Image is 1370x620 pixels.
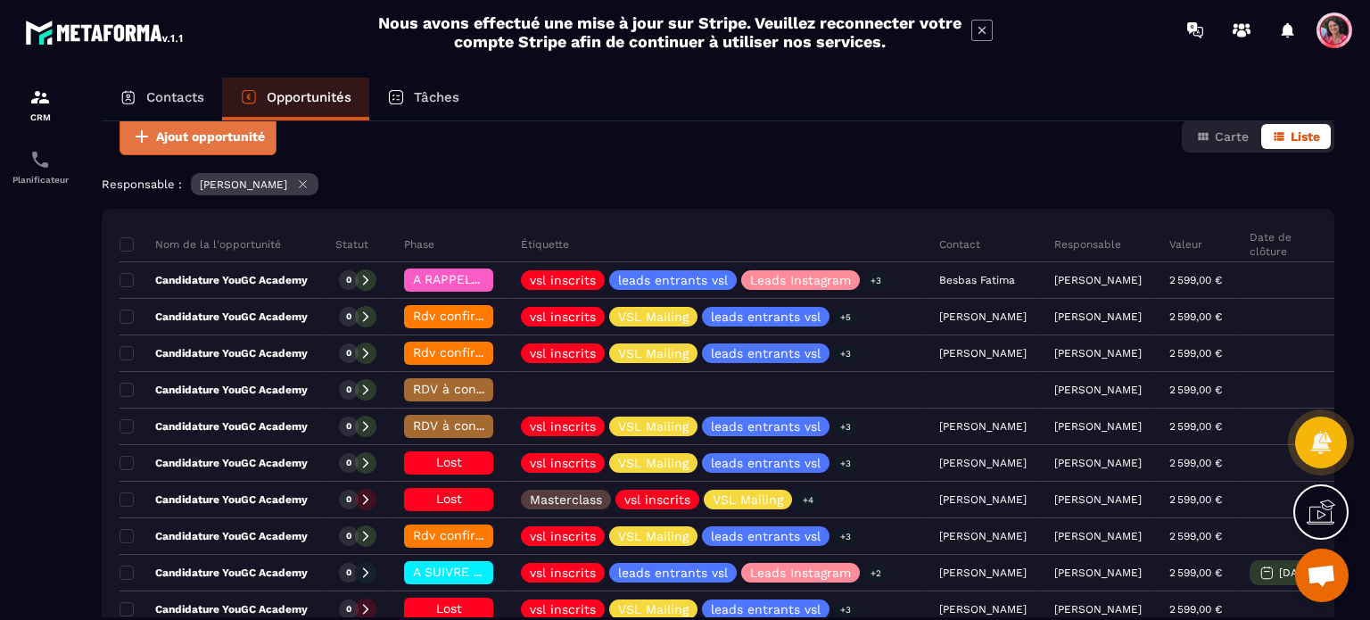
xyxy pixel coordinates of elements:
p: 0 [346,420,351,433]
a: schedulerschedulerPlanificateur [4,136,76,198]
p: 0 [346,347,351,360]
p: 2 599,00 € [1169,347,1222,360]
p: [PERSON_NAME] [1054,457,1142,469]
p: [PERSON_NAME] [1054,493,1142,506]
p: Candidature YouGC Academy [120,310,308,324]
button: Ajout opportunité [120,118,276,155]
p: 2 599,00 € [1169,530,1222,542]
p: +3 [834,344,857,363]
p: CRM [4,112,76,122]
p: leads entrants vsl [711,347,821,360]
span: Ajout opportunité [156,128,265,145]
p: [PERSON_NAME] [1054,603,1142,616]
p: [PERSON_NAME] [1054,274,1142,286]
p: VSL Mailing [618,420,689,433]
p: leads entrants vsl [711,457,821,469]
p: VSL Mailing [618,310,689,323]
p: vsl inscrits [530,310,596,323]
p: Tâches [414,89,459,105]
p: +3 [864,271,887,290]
p: vsl inscrits [530,530,596,542]
p: Candidature YouGC Academy [120,273,308,287]
span: A SUIVRE ⏳ [413,565,489,579]
p: leads entrants vsl [711,420,821,433]
p: 0 [346,274,351,286]
p: +3 [834,527,857,546]
img: formation [29,87,51,108]
p: Opportunités [267,89,351,105]
p: 2 599,00 € [1169,384,1222,396]
p: +5 [834,308,857,327]
p: +3 [834,600,857,619]
p: [PERSON_NAME] [1054,566,1142,579]
p: leads entrants vsl [618,566,728,579]
p: Candidature YouGC Academy [120,346,308,360]
div: Ouvrir le chat [1295,549,1349,602]
p: Planificateur [4,175,76,185]
p: Leads Instagram [750,274,851,286]
p: Étiquette [521,237,569,252]
p: vsl inscrits [530,274,596,286]
p: Nom de la l'opportunité [120,237,281,252]
p: Contact [939,237,980,252]
p: [PERSON_NAME] [1054,384,1142,396]
p: vsl inscrits [530,420,596,433]
p: vsl inscrits [530,457,596,469]
p: 2 599,00 € [1169,420,1222,433]
span: RDV à conf. A RAPPELER [413,418,563,433]
p: VSL Mailing [713,493,783,506]
p: [PERSON_NAME] [1054,530,1142,542]
a: Contacts [102,78,222,120]
p: leads entrants vsl [618,274,728,286]
img: logo [25,16,186,48]
a: formationformationCRM [4,73,76,136]
p: Candidature YouGC Academy [120,383,308,397]
button: Carte [1185,124,1259,149]
p: VSL Mailing [618,457,689,469]
p: 0 [346,384,351,396]
p: leads entrants vsl [711,310,821,323]
p: Candidature YouGC Academy [120,492,308,507]
p: [PERSON_NAME] [1054,310,1142,323]
p: 2 599,00 € [1169,457,1222,469]
p: Leads Instagram [750,566,851,579]
img: scheduler [29,149,51,170]
p: Date de clôture [1250,230,1323,259]
span: RDV à conf. A RAPPELER [413,382,563,396]
p: 2 599,00 € [1169,310,1222,323]
p: +3 [834,454,857,473]
p: leads entrants vsl [711,530,821,542]
p: vsl inscrits [624,493,690,506]
p: 2 599,00 € [1169,274,1222,286]
p: 0 [346,493,351,506]
p: Candidature YouGC Academy [120,529,308,543]
p: Responsable [1054,237,1121,252]
p: 0 [346,457,351,469]
p: 2 599,00 € [1169,603,1222,616]
span: Liste [1291,129,1320,144]
p: vsl inscrits [530,603,596,616]
p: VSL Mailing [618,603,689,616]
p: 2 599,00 € [1169,566,1222,579]
a: Opportunités [222,78,369,120]
span: A RAPPELER/GHOST/NO SHOW✖️ [413,272,615,286]
p: [PERSON_NAME] [200,178,287,191]
span: Lost [436,601,462,616]
p: 0 [346,566,351,579]
h2: Nous avons effectué une mise à jour sur Stripe. Veuillez reconnecter votre compte Stripe afin de ... [377,13,962,51]
button: Liste [1261,124,1331,149]
span: Rdv confirmé ✅ [413,528,514,542]
p: +2 [864,564,887,583]
p: leads entrants vsl [711,603,821,616]
p: [PERSON_NAME] [1054,420,1142,433]
p: [DATE] [1279,566,1314,579]
span: Rdv confirmé ✅ [413,345,514,360]
span: Lost [436,455,462,469]
p: vsl inscrits [530,566,596,579]
p: 0 [346,530,351,542]
p: vsl inscrits [530,347,596,360]
p: Candidature YouGC Academy [120,456,308,470]
p: +3 [834,417,857,436]
p: [PERSON_NAME] [1054,347,1142,360]
p: Candidature YouGC Academy [120,566,308,580]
